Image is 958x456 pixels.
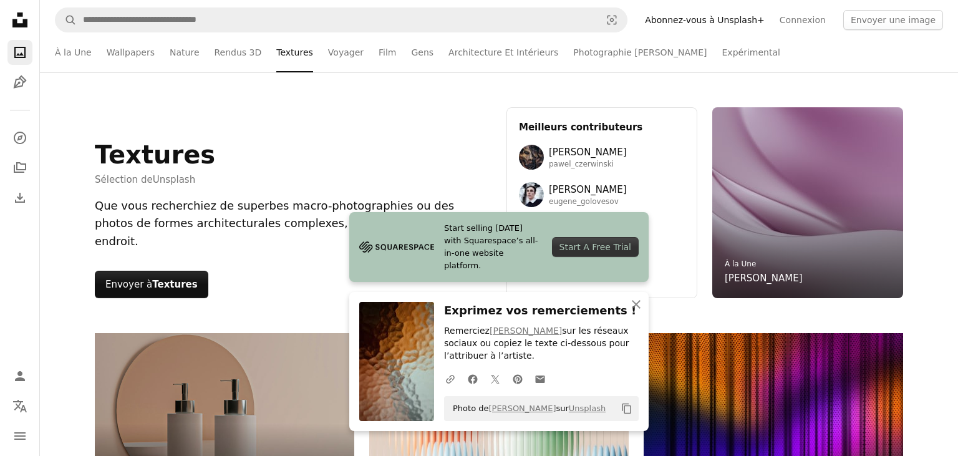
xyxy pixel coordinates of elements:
[484,366,506,391] a: Partagez-leTwitter
[55,7,627,32] form: Rechercher des visuels sur tout le site
[462,366,484,391] a: Partagez-leFacebook
[519,182,544,207] img: Avatar de l’utilisateur Eugene Golovesov
[7,70,32,95] a: Illustrations
[488,404,556,413] a: [PERSON_NAME]
[7,40,32,65] a: Photos
[7,155,32,180] a: Collections
[519,120,685,135] h3: Meilleurs contributeurs
[573,32,707,72] a: Photographie [PERSON_NAME]
[549,182,627,197] span: [PERSON_NAME]
[95,140,215,170] h1: Textures
[107,32,155,72] a: Wallpapers
[725,271,803,286] a: [PERSON_NAME]
[519,220,685,245] a: Avatar de l’utilisateur Marek Piwnicki[PERSON_NAME]marekpiwnicki
[444,302,639,320] h3: Exprimez vos remerciements !
[549,197,627,207] span: eugene_golovesov
[529,366,551,391] a: Partager par mail
[549,160,627,170] span: pawel_czerwinski
[725,260,756,268] a: À la Une
[328,32,364,72] a: Voyager
[7,125,32,150] a: Explorer
[95,197,491,251] div: Que vous recherchiez de superbes macro-photographies ou des photos de formes architecturales comp...
[7,364,32,389] a: Connexion / S’inscrire
[152,279,197,290] strong: Textures
[359,238,434,256] img: file-1705255347840-230a6ab5bca9image
[644,422,903,433] a: Un fond coloré avec des lignes et des points
[552,237,639,257] div: Start A Free Trial
[519,257,685,282] a: Avatar de l’utilisateur Solen Feyissa[PERSON_NAME]solenfeyissa
[506,366,529,391] a: Partagez-lePinterest
[519,145,544,170] img: Avatar de l’utilisateur Pawel Czerwinski
[95,172,215,187] span: Sélection de
[448,32,558,72] a: Architecture Et Intérieurs
[637,10,772,30] a: Abonnez-vous à Unsplash+
[215,32,262,72] a: Rendus 3D
[616,398,637,419] button: Copier dans le presse-papier
[597,8,627,32] button: Recherche de visuels
[490,326,562,336] a: [PERSON_NAME]
[843,10,943,30] button: Envoyer une image
[170,32,199,72] a: Nature
[7,424,32,449] button: Menu
[519,182,685,207] a: Avatar de l’utilisateur Eugene Golovesov[PERSON_NAME]eugene_golovesov
[95,271,208,298] button: Envoyer àTextures
[7,394,32,419] button: Langue
[569,404,606,413] a: Unsplash
[379,32,396,72] a: Film
[519,145,685,170] a: Avatar de l’utilisateur Pawel Czerwinski[PERSON_NAME]pawel_czerwinski
[722,32,780,72] a: Expérimental
[411,32,433,72] a: Gens
[772,10,833,30] a: Connexion
[444,222,542,272] span: Start selling [DATE] with Squarespace’s all-in-one website platform.
[7,7,32,35] a: Accueil — Unsplash
[7,185,32,210] a: Historique de téléchargement
[153,174,196,185] a: Unsplash
[55,32,92,72] a: À la Une
[444,325,639,362] p: Remerciez sur les réseaux sociaux ou copiez le texte ci-dessous pour l’attribuer à l’artiste.
[549,145,627,160] span: [PERSON_NAME]
[447,399,606,419] span: Photo de sur
[56,8,77,32] button: Rechercher sur Unsplash
[349,212,649,282] a: Start selling [DATE] with Squarespace’s all-in-one website platform.Start A Free Trial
